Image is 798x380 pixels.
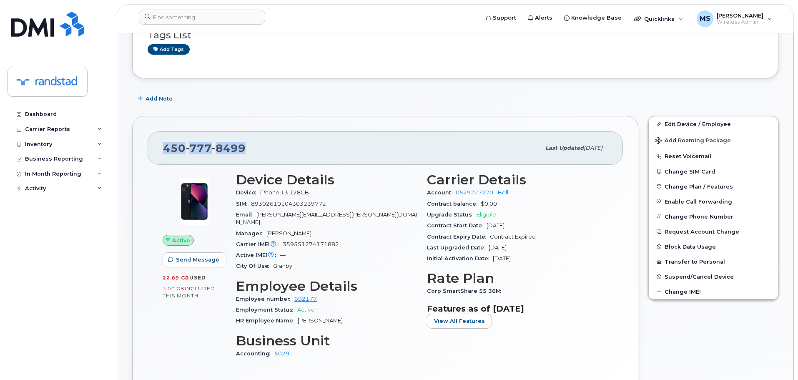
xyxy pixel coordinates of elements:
span: [DATE] [489,244,507,251]
h3: Features as of [DATE] [427,304,608,314]
span: iPhone 13 128GB [260,189,309,196]
span: [PERSON_NAME] [266,230,311,237]
span: — [280,252,286,258]
span: Wireless Admin [717,19,763,25]
span: $0.00 [481,201,497,207]
span: Add Roaming Package [655,137,731,145]
div: Matthew Shuster [691,10,778,27]
span: Last updated [545,145,584,151]
span: Eligible [477,211,496,218]
span: Active IMEI [236,252,280,258]
h3: Tags List [148,30,763,40]
span: [PERSON_NAME] [717,12,763,19]
span: Send Message [176,256,219,264]
span: HR Employee Name [236,317,298,324]
span: Contract balance [427,201,481,207]
span: Active [172,237,190,244]
h3: Carrier Details [427,172,608,187]
button: Suspend/Cancel Device [649,269,778,284]
span: 3.00 GB [163,286,185,292]
span: 8499 [212,142,246,154]
button: Change SIM Card [649,164,778,179]
span: [DATE] [584,145,602,151]
button: Change Phone Number [649,209,778,224]
button: Transfer to Personal [649,254,778,269]
button: Block Data Usage [649,239,778,254]
span: Knowledge Base [571,14,622,22]
a: 692177 [294,296,317,302]
span: included this month [163,285,215,299]
span: Contract Expiry Date [427,234,490,240]
button: Change Plan / Features [649,179,778,194]
span: [PERSON_NAME] [298,317,343,324]
button: View All Features [427,314,492,329]
span: Change Plan / Features [665,183,733,189]
span: Quicklinks [644,15,675,22]
span: 450 [163,142,246,154]
button: Reset Voicemail [649,148,778,164]
span: Email [236,211,256,218]
span: Account [427,189,456,196]
span: Employment Status [236,307,297,313]
button: Request Account Change [649,224,778,239]
img: image20231002-3703462-1ig824h.jpeg [169,176,219,226]
span: City Of Use [236,263,273,269]
span: [DATE] [487,222,504,229]
span: [PERSON_NAME][EMAIL_ADDRESS][PERSON_NAME][DOMAIN_NAME] [236,211,417,225]
span: Last Upgraded Date [427,244,489,251]
span: Enable Call Forwarding [665,198,732,204]
a: Support [480,10,522,26]
button: Send Message [163,252,226,267]
button: Add Roaming Package [649,131,778,148]
span: Add Note [146,95,173,103]
span: [DATE] [493,255,511,262]
span: SIM [236,201,251,207]
h3: Employee Details [236,279,417,294]
span: Upgrade Status [427,211,477,218]
span: used [189,274,206,281]
span: 89302610104303239772 [251,201,326,207]
span: 359551274171882 [283,241,339,247]
h3: Business Unit [236,333,417,348]
span: Support [493,14,516,22]
span: 777 [186,142,212,154]
span: Carrier IMEI [236,241,283,247]
input: Find something... [139,10,265,25]
span: Contract Expired [490,234,536,240]
span: Corp SmartShare 55 36M [427,288,505,294]
span: Suspend/Cancel Device [665,274,734,280]
span: Device [236,189,260,196]
a: Add tags [148,44,190,55]
span: Alerts [535,14,552,22]
span: Active [297,307,314,313]
span: Accounting [236,350,274,357]
a: Edit Device / Employee [649,116,778,131]
span: MS [700,14,710,24]
span: 22.89 GB [163,275,189,281]
a: Knowledge Base [558,10,627,26]
a: Alerts [522,10,558,26]
h3: Rate Plan [427,271,608,286]
button: Change IMEI [649,284,778,299]
a: 5029 [274,350,289,357]
span: Manager [236,230,266,237]
span: Employee number [236,296,294,302]
span: Contract Start Date [427,222,487,229]
div: Quicklinks [628,10,689,27]
a: 0529227220 - Bell [456,189,508,196]
h3: Device Details [236,172,417,187]
button: Add Note [132,91,180,106]
span: Initial Activation Date [427,255,493,262]
span: Granby [273,263,292,269]
span: View All Features [434,317,485,325]
button: Enable Call Forwarding [649,194,778,209]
